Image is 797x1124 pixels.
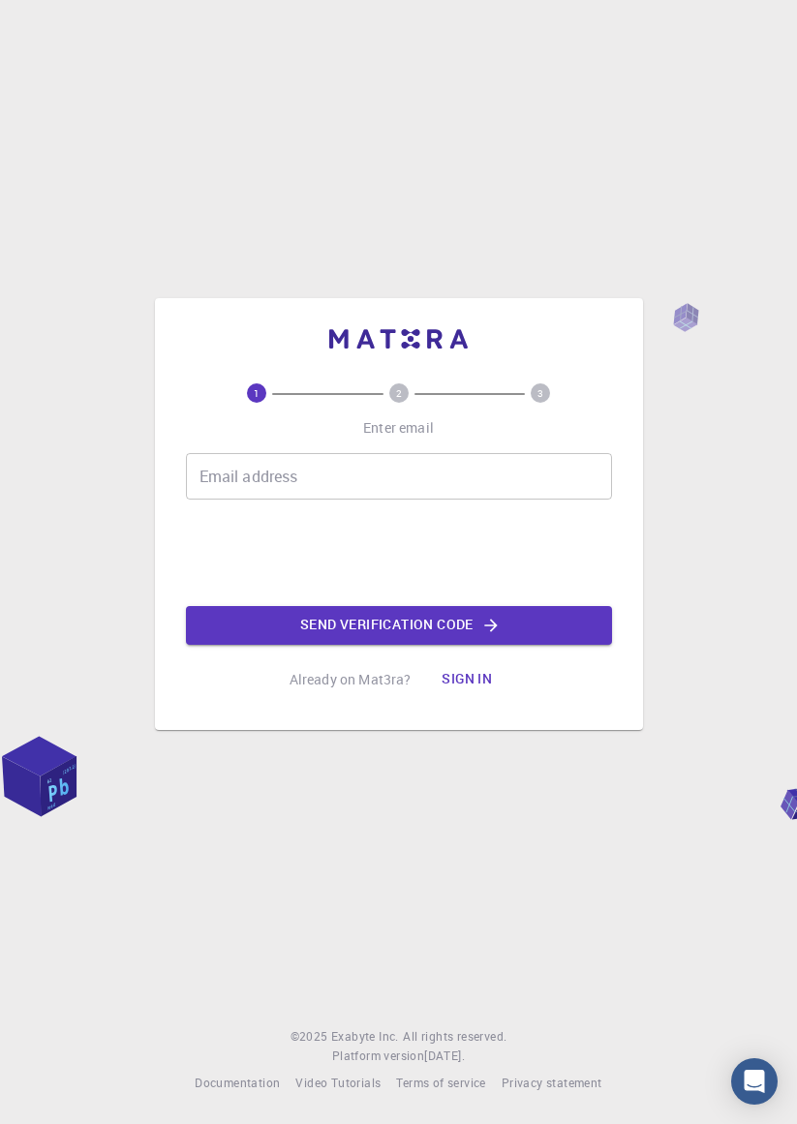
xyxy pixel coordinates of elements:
iframe: reCAPTCHA [252,515,546,591]
a: Privacy statement [502,1074,602,1093]
a: Exabyte Inc. [331,1027,399,1047]
span: Platform version [332,1047,424,1066]
span: Exabyte Inc. [331,1028,399,1044]
p: Already on Mat3ra? [290,670,412,689]
button: Sign in [426,660,507,699]
div: Open Intercom Messenger [731,1058,778,1105]
span: Documentation [195,1075,280,1090]
p: Enter email [363,418,434,438]
span: Video Tutorials [295,1075,381,1090]
button: Send verification code [186,606,612,645]
span: Privacy statement [502,1075,602,1090]
a: Video Tutorials [295,1074,381,1093]
span: Terms of service [396,1075,485,1090]
text: 2 [396,386,402,400]
text: 3 [537,386,543,400]
span: All rights reserved. [403,1027,506,1047]
span: [DATE] . [424,1048,465,1063]
a: Terms of service [396,1074,485,1093]
text: 1 [254,386,260,400]
a: Documentation [195,1074,280,1093]
a: [DATE]. [424,1047,465,1066]
span: © 2025 [291,1027,331,1047]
